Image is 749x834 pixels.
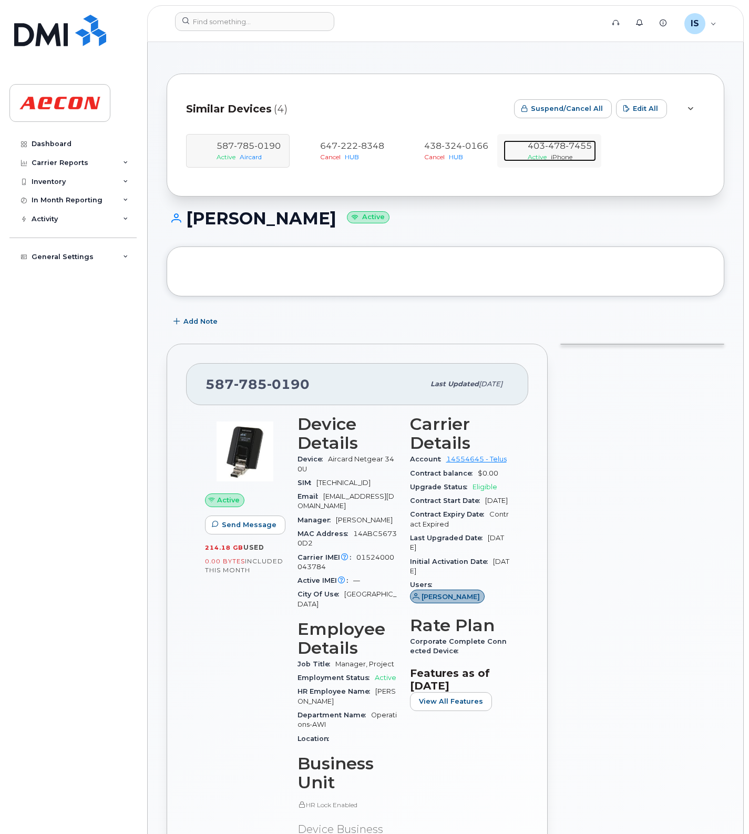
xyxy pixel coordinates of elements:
[297,415,397,452] h3: Device Details
[297,455,394,472] span: Aircard Netgear 340U
[531,104,603,114] span: Suspend/Cancel All
[274,101,288,117] span: (4)
[410,667,510,692] h3: Features as of [DATE]
[205,544,243,551] span: 214.18 GB
[400,140,491,161] a: 4383240166CancelHUB
[297,620,397,657] h3: Employee Details
[446,455,507,463] a: 14554645 - Telus
[410,558,493,565] span: Initial Activation Date
[419,696,483,706] span: View All Features
[243,543,264,551] span: used
[479,380,502,388] span: [DATE]
[462,141,488,151] span: 0166
[335,660,394,668] span: Manager, Project
[410,497,485,504] span: Contract Start Date
[410,469,478,477] span: Contract balance
[449,153,463,161] span: HUB
[183,316,218,326] span: Add Note
[213,420,276,483] img: image20231002-3703462-1x1rq95.jpeg
[296,140,387,161] a: 6472228348CancelHUB
[473,483,497,491] span: Eligible
[297,530,353,538] span: MAC Address
[206,376,310,392] span: 587
[478,469,498,477] span: $0.00
[297,735,334,743] span: Location
[485,497,508,504] span: [DATE]
[297,516,336,524] span: Manager
[616,99,667,118] button: Edit All
[410,558,509,575] span: [DATE]
[297,576,353,584] span: Active IMEI
[297,492,394,510] span: [EMAIL_ADDRESS][DOMAIN_NAME]
[347,211,389,223] small: Active
[504,140,594,161] a: 4034787455ActiveiPhone
[234,376,267,392] span: 785
[410,483,473,491] span: Upgrade Status
[167,312,227,331] button: Add Note
[410,616,510,635] h3: Rate Plan
[528,141,592,151] span: 403
[410,692,492,711] button: View All Features
[304,146,307,149] img: image20231002-3703462-12c0cmw.jpeg
[217,495,240,505] span: Active
[410,510,489,518] span: Contract Expiry Date
[424,153,445,161] span: Cancel
[408,146,412,149] img: image20231002-3703462-12c0cmw.jpeg
[297,754,397,792] h3: Business Unit
[316,479,371,487] span: [TECHNICAL_ID]
[566,141,592,151] span: 7455
[297,687,375,695] span: HR Employee Name
[267,376,310,392] span: 0190
[528,153,547,161] span: Active
[167,209,724,228] h1: [PERSON_NAME]
[410,415,510,452] h3: Carrier Details
[410,637,507,655] span: Corporate Complete Connected Device
[205,558,245,565] span: 0.00 Bytes
[336,516,393,524] span: [PERSON_NAME]
[297,800,397,809] p: HR Lock Enabled
[320,153,341,161] span: Cancel
[297,590,344,598] span: City Of Use
[430,380,479,388] span: Last updated
[222,520,276,530] span: Send Message
[442,141,462,151] span: 324
[297,590,396,608] span: [GEOGRAPHIC_DATA]
[410,581,437,589] span: Users
[410,534,504,551] span: [DATE]
[353,576,360,584] span: —
[297,711,371,719] span: Department Name
[551,153,572,161] span: iPhone
[297,492,323,500] span: Email
[512,146,515,149] img: image20231002-3703462-1qb80zy.jpeg
[375,674,396,682] span: Active
[205,516,285,534] button: Send Message
[297,687,396,705] span: [PERSON_NAME]
[422,592,480,602] span: [PERSON_NAME]
[337,141,358,151] span: 222
[410,455,446,463] span: Account
[410,593,485,601] a: [PERSON_NAME]
[345,153,359,161] span: HUB
[297,553,394,571] span: 01524000043784
[297,553,356,561] span: Carrier IMEI
[410,510,509,528] span: Contract Expired
[424,141,488,151] span: 438
[297,674,375,682] span: Employment Status
[297,479,316,487] span: SIM
[410,534,488,542] span: Last Upgraded Date
[514,99,612,118] button: Suspend/Cancel All
[320,141,384,151] span: 647
[545,141,566,151] span: 478
[633,104,658,114] span: Edit All
[186,101,272,117] span: Similar Devices
[297,455,328,463] span: Device
[297,660,335,668] span: Job Title
[358,141,384,151] span: 8348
